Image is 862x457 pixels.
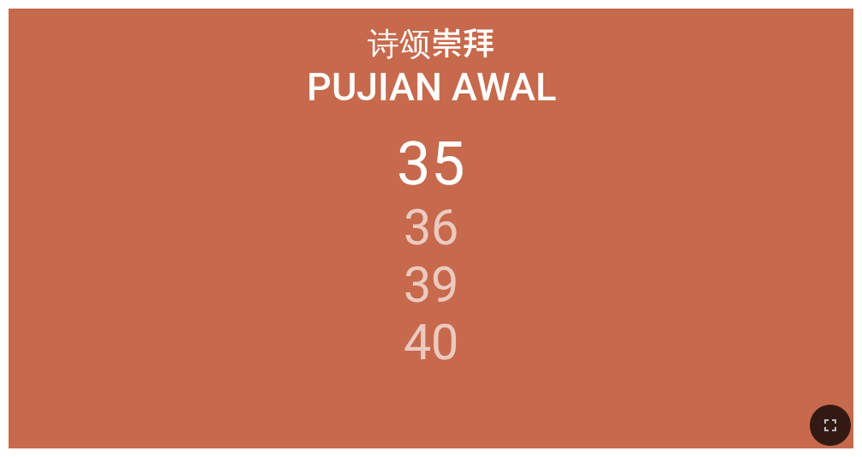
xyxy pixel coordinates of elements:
li: 39 [404,256,458,314]
li: 40 [404,314,458,371]
span: 诗颂崇拜 [368,18,494,66]
li: 36 [404,199,458,256]
li: 35 [397,129,465,199]
span: Pujian Awal [307,64,556,110]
